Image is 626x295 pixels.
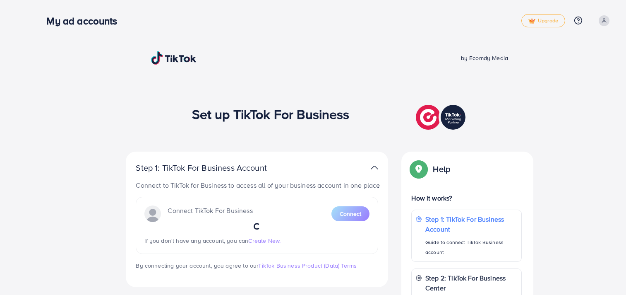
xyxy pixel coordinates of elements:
[46,15,124,27] h3: My ad accounts
[425,214,517,234] p: Step 1: TikTok For Business Account
[528,18,558,24] span: Upgrade
[425,237,517,257] p: Guide to connect TikTok Business account
[416,103,468,132] img: TikTok partner
[151,51,197,65] img: TikTok
[528,18,535,24] img: tick
[521,14,565,27] a: tickUpgrade
[136,163,293,173] p: Step 1: TikTok For Business Account
[433,164,450,174] p: Help
[411,193,521,203] p: How it works?
[371,162,378,174] img: TikTok partner
[411,162,426,177] img: Popup guide
[425,273,517,293] p: Step 2: TikTok For Business Center
[461,54,508,62] span: by Ecomdy Media
[192,106,350,122] h1: Set up TikTok For Business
